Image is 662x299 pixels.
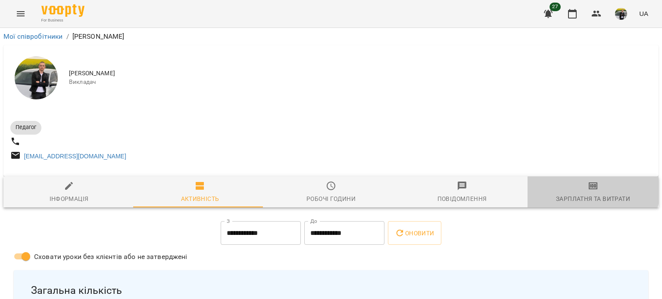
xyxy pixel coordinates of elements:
span: Педагог [10,123,41,131]
span: UA [639,9,648,18]
img: a92d573242819302f0c564e2a9a4b79e.jpg [615,8,627,20]
button: Menu [10,3,31,24]
div: Повідомлення [437,194,487,204]
img: Voopty Logo [41,4,84,17]
span: Сховати уроки без клієнтів або не затверджені [34,252,187,262]
div: Активність [181,194,219,204]
div: Інформація [50,194,89,204]
span: 27 [550,3,561,11]
span: Загальна кількість [31,284,631,297]
span: Викладач [69,78,652,86]
a: Мої співробітники [3,32,63,40]
a: [EMAIL_ADDRESS][DOMAIN_NAME] [24,153,126,160]
div: Робочі години [306,194,356,204]
div: Зарплатня та Витрати [556,194,630,204]
span: [PERSON_NAME] [69,69,652,78]
img: Антощук Артем [15,56,58,99]
span: For Business [41,18,84,23]
p: [PERSON_NAME] [72,31,125,42]
button: Оновити [388,221,441,245]
span: Оновити [395,228,434,238]
button: UA [636,6,652,22]
li: / [66,31,69,42]
nav: breadcrumb [3,31,659,42]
